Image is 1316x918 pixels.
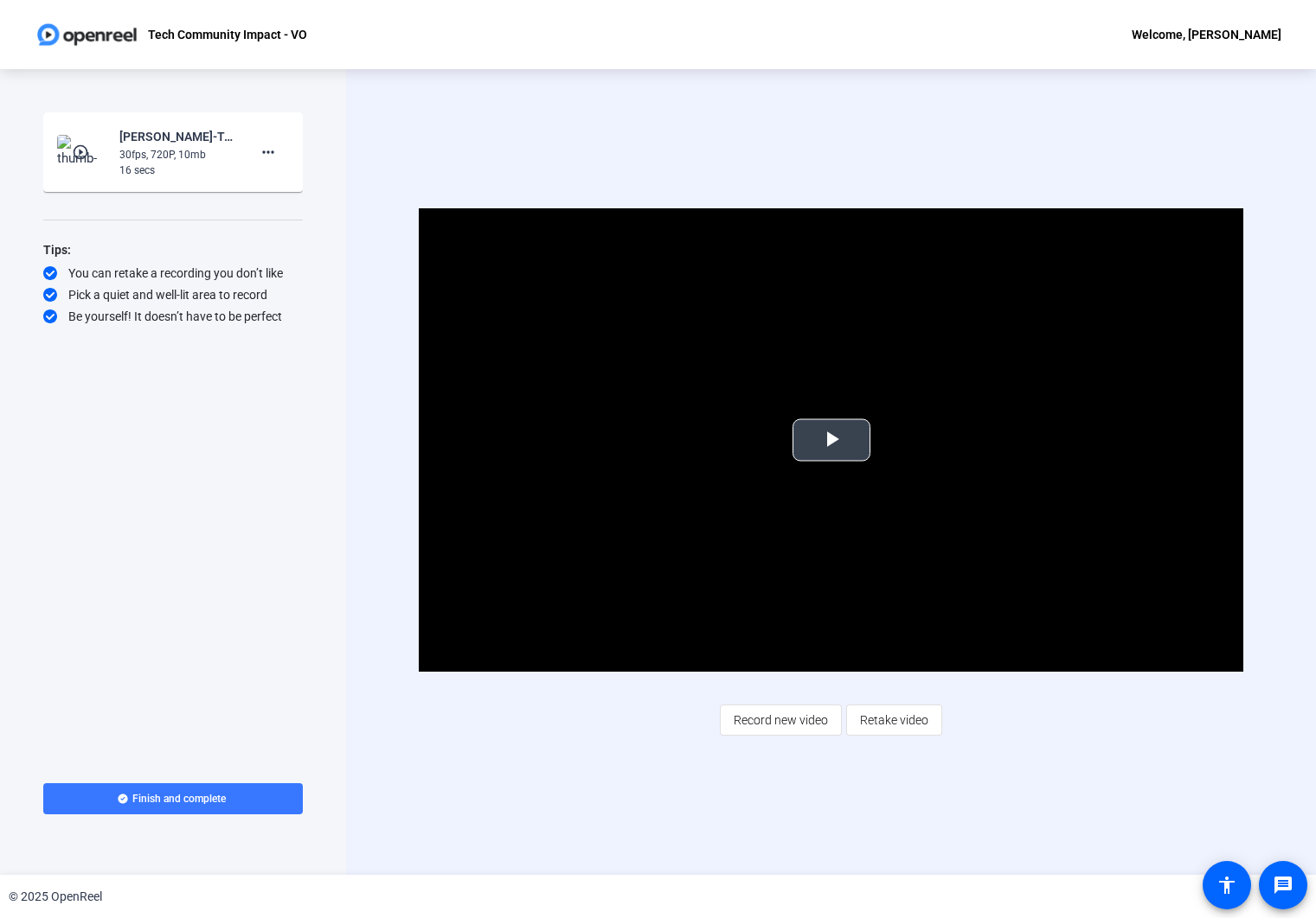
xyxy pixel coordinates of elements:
div: You can retake a recording you don’t like [43,265,303,282]
mat-icon: message [1273,875,1294,896]
p: Tech Community Impact - VO [148,24,307,45]
img: thumb-nail [57,135,108,169]
mat-icon: accessibility [1216,875,1237,896]
span: Retake video [860,704,928,736]
div: Pick a quiet and well-lit area to record [43,286,303,303]
mat-icon: play_circle_outline [72,143,93,161]
div: Welcome, [PERSON_NAME] [1132,24,1281,45]
div: 30fps, 720P, 10mb [119,147,235,163]
span: Record new video [734,704,828,736]
div: 16 secs [119,163,235,178]
div: Be yourself! It doesn’t have to be perfect [43,308,303,325]
button: Record new video [720,704,842,736]
button: Play Video [793,419,870,462]
div: Tips: [43,239,303,260]
div: [PERSON_NAME]-Tech Community Impact - VO-Tech Community Impact - VO-1755010932433-webcam [119,126,235,147]
img: OpenReel logo [35,17,139,52]
span: Finish and complete [132,792,226,806]
div: © 2025 OpenReel [9,888,102,906]
div: Video Player [419,208,1243,672]
mat-icon: more_horiz [258,142,279,163]
button: Finish and complete [43,783,303,814]
button: Retake video [846,704,942,736]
